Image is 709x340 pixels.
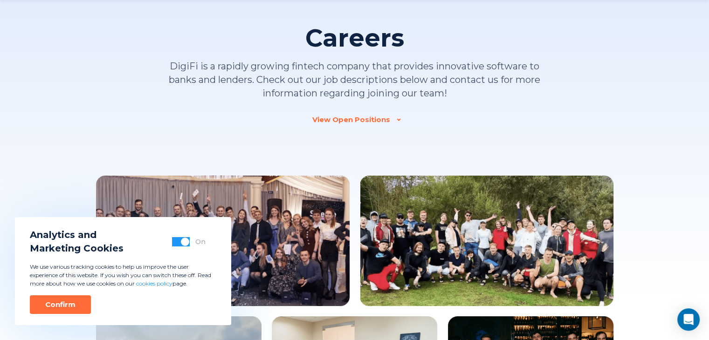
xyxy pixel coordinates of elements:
[312,115,397,124] a: View Open Positions
[312,115,390,124] div: View Open Positions
[30,242,124,255] span: Marketing Cookies
[360,176,613,306] img: Team Image 2
[96,176,350,306] img: Team Image 1
[45,300,76,309] div: Confirm
[195,237,206,246] div: On
[136,280,172,287] a: cookies policy
[30,228,124,242] span: Analytics and
[30,295,91,314] button: Confirm
[164,60,546,100] p: DigiFi is a rapidly growing fintech company that provides innovative software to banks and lender...
[30,263,216,288] p: We use various tracking cookies to help us improve the user experience of this website. If you wi...
[677,308,700,331] div: Open Intercom Messenger
[305,24,404,52] h1: Careers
